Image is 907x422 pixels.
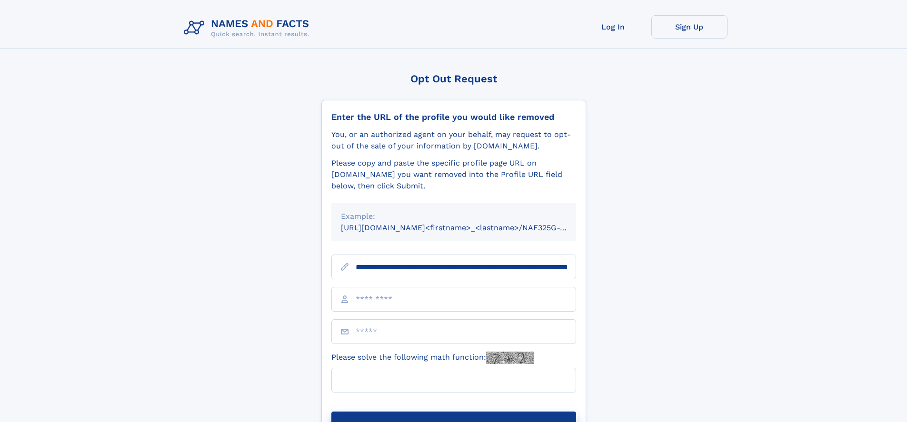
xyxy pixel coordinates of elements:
[331,112,576,122] div: Enter the URL of the profile you would like removed
[321,73,586,85] div: Opt Out Request
[341,223,594,232] small: [URL][DOMAIN_NAME]<firstname>_<lastname>/NAF325G-xxxxxxxx
[341,211,567,222] div: Example:
[331,129,576,152] div: You, or an authorized agent on your behalf, may request to opt-out of the sale of your informatio...
[180,15,317,41] img: Logo Names and Facts
[331,157,576,192] div: Please copy and paste the specific profile page URL on [DOMAIN_NAME] you want removed into the Pr...
[651,15,728,39] a: Sign Up
[331,352,534,364] label: Please solve the following math function:
[575,15,651,39] a: Log In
